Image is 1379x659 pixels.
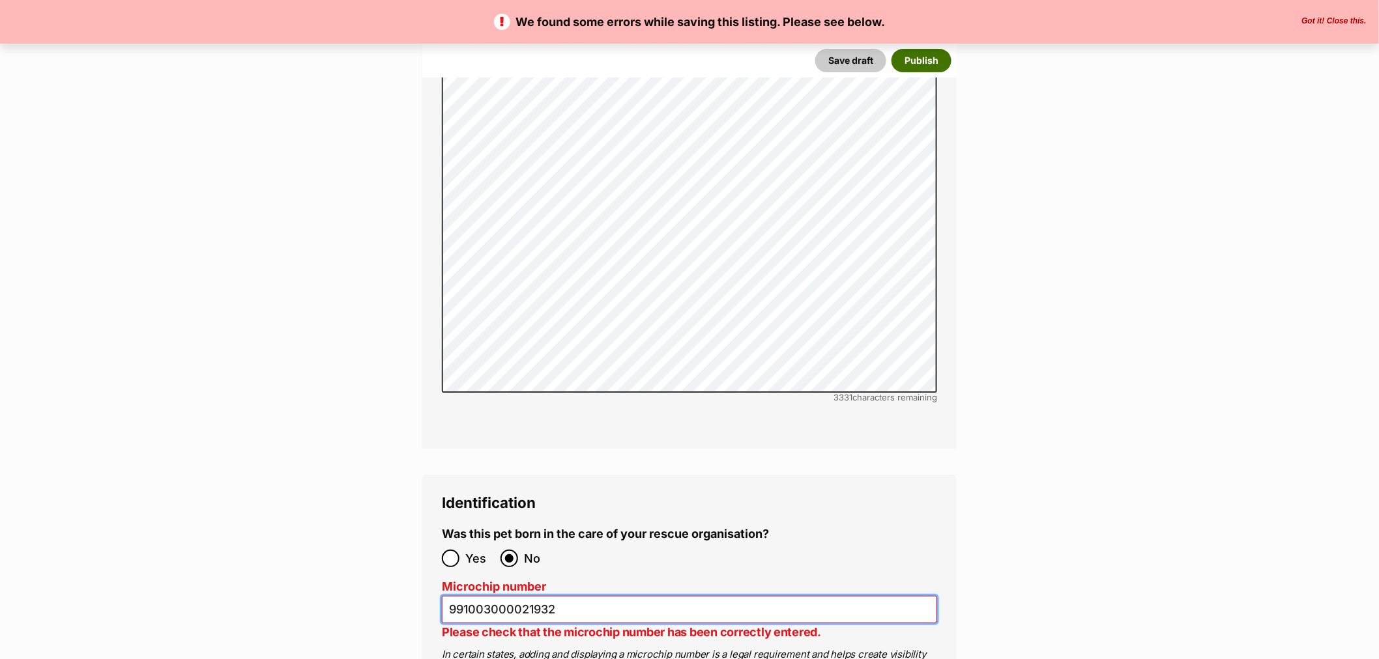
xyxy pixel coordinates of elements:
[1298,16,1371,27] button: Close the banner
[834,392,852,402] span: 3331
[442,527,769,541] label: Was this pet born in the care of your rescue organisation?
[892,49,951,72] button: Publish
[465,550,494,567] span: Yes
[442,623,937,641] p: Please check that the microchip number has been correctly entered.
[13,13,1366,31] p: We found some errors while saving this listing. Please see below.
[442,393,937,402] div: characters remaining
[442,494,536,511] span: Identification
[815,49,886,72] button: Save draft
[524,550,553,567] span: No
[442,580,937,594] label: Microchip number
